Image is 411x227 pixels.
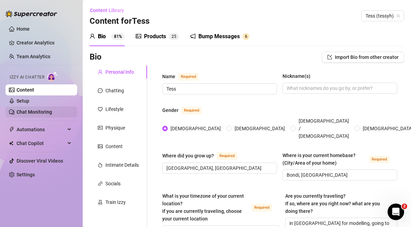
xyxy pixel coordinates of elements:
iframe: Intercom live chat [388,204,404,220]
div: Content [105,143,123,150]
span: user [90,33,95,39]
label: Where did you grow up? [162,152,245,160]
a: Discover Viral Videos [17,158,63,164]
span: What is your timezone of your current location? If you are currently traveling, choose your curre... [162,193,244,221]
span: Required [178,73,199,81]
div: Where did you grow up? [162,152,214,159]
div: Gender [162,106,178,114]
div: Socials [105,180,121,187]
span: idcard [98,125,103,130]
a: Chat Monitoring [17,109,52,115]
input: Where is your current homebase? (City/Area of your home) [287,171,392,179]
a: Team Analytics [17,54,50,59]
input: Name [166,85,271,93]
span: fire [98,163,103,167]
span: [DEMOGRAPHIC_DATA] [168,125,224,132]
img: logo-BBDzfeDw.svg [6,10,57,17]
span: Content Library [90,8,124,13]
label: Name [162,72,206,81]
button: Content Library [90,5,130,16]
div: Personal Info [105,68,134,76]
span: heart [98,107,103,112]
a: Creator Analytics [17,37,72,48]
span: Chat Copilot [17,138,65,149]
span: thunderbolt [9,127,14,132]
div: Physique [105,124,125,132]
button: Import Bio from other creator [322,52,404,63]
div: Nickname(s) [282,72,310,80]
span: Izzy AI Chatter [10,74,44,81]
img: Chat Copilot [9,141,13,146]
span: Required [181,107,202,114]
h3: Bio [90,52,102,63]
span: Automations [17,124,65,135]
label: Gender [162,106,209,114]
span: Tess (tessyh) [366,11,400,21]
span: [DEMOGRAPHIC_DATA] / [DEMOGRAPHIC_DATA] [296,117,352,140]
a: Content [17,87,34,93]
span: Required [251,204,272,211]
span: Required [217,152,237,160]
span: picture [98,144,103,149]
span: 2 [402,204,407,209]
span: link [98,181,103,186]
a: Setup [17,98,29,104]
sup: 81% [111,33,125,40]
div: Train Izzy [105,198,126,206]
span: team [396,14,400,18]
sup: 25 [169,33,179,40]
img: AI Chatter [47,71,58,81]
div: Bio [98,32,106,41]
span: 5 [174,34,176,39]
div: Chatting [105,87,124,94]
span: user [98,70,103,74]
a: Settings [17,172,35,177]
div: Where is your current homebase? (City/Area of your home) [282,152,366,167]
div: Name [162,73,175,80]
span: [DEMOGRAPHIC_DATA] [232,125,288,132]
div: Products [144,32,166,41]
span: picture [136,33,141,39]
span: notification [190,33,196,39]
div: Intimate Details [105,161,139,169]
span: Import Bio from other creator [335,54,399,60]
label: Where is your current homebase? (City/Area of your home) [282,152,397,167]
h3: Content for Tess [90,16,150,27]
input: Nickname(s) [287,84,392,92]
sup: 6 [243,33,249,40]
a: Home [17,26,30,32]
span: Required [369,156,390,163]
span: message [98,88,103,93]
span: Are you currently traveling? If so, where are you right now? what are you doing there? [285,193,380,214]
label: Nickname(s) [282,72,315,80]
div: Lifestyle [105,105,123,113]
span: 2 [172,34,174,39]
span: 6 [245,34,247,39]
div: Bump Messages [198,32,240,41]
span: experiment [98,200,103,205]
input: Where did you grow up? [166,164,271,172]
span: import [327,55,332,60]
